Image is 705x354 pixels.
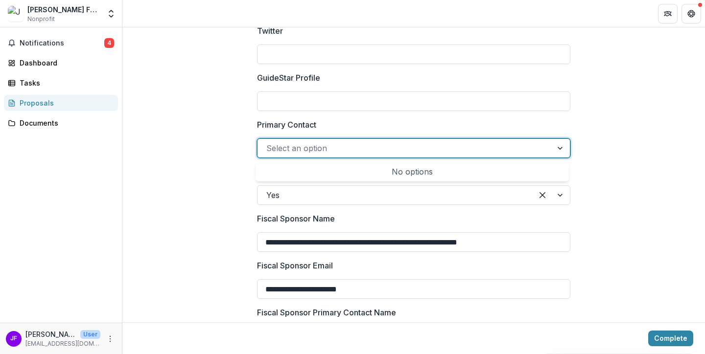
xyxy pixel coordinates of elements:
[20,78,110,88] div: Tasks
[257,119,316,131] p: Primary Contact
[20,118,110,128] div: Documents
[104,333,116,345] button: More
[257,25,283,37] p: Twitter
[8,6,23,22] img: Jesse Factor
[104,4,118,23] button: Open entity switcher
[535,187,550,203] div: Clear selected options
[258,162,567,181] div: No options
[256,162,569,181] div: Select options list
[681,4,701,23] button: Get Help
[25,329,76,339] p: [PERSON_NAME] Factor
[27,15,55,23] span: Nonprofit
[4,115,118,131] a: Documents
[4,95,118,111] a: Proposals
[104,38,114,48] span: 4
[257,307,396,318] p: Fiscal Sponsor Primary Contact Name
[257,72,320,84] p: GuideStar Profile
[4,75,118,91] a: Tasks
[257,260,333,271] p: Fiscal Sponsor Email
[20,98,110,108] div: Proposals
[10,335,17,342] div: Jesse Factor
[4,55,118,71] a: Dashboard
[20,39,104,47] span: Notifications
[27,4,100,15] div: [PERSON_NAME] Factor
[80,330,100,339] p: User
[648,331,693,346] button: Complete
[658,4,678,23] button: Partners
[257,213,335,224] p: Fiscal Sponsor Name
[25,339,100,348] p: [EMAIL_ADDRESS][DOMAIN_NAME]
[4,35,118,51] button: Notifications4
[20,58,110,68] div: Dashboard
